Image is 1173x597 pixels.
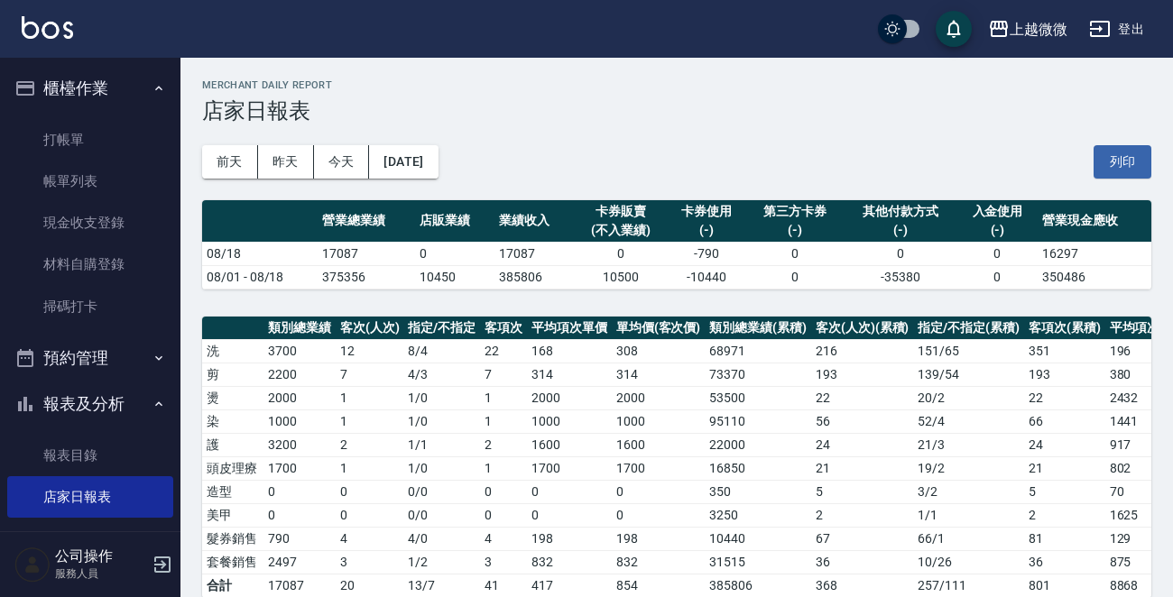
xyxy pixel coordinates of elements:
td: 53500 [705,386,811,409]
td: 168 [527,339,612,363]
td: 0 [263,503,336,527]
td: 美甲 [202,503,263,527]
td: 0 [747,242,844,265]
td: 髮券銷售 [202,527,263,550]
button: 預約管理 [7,335,173,381]
a: 現金收支登錄 [7,202,173,243]
td: 0 [612,480,706,503]
a: 掃碼打卡 [7,286,173,327]
td: 0 [527,503,612,527]
button: save [936,11,972,47]
td: 0 [263,480,336,503]
th: 客次(人次) [336,317,404,340]
td: 8 / 4 [403,339,480,363]
th: 店販業績 [415,200,495,243]
td: 22 [1024,386,1105,409]
td: 0 [957,242,1038,265]
th: 客項次 [480,317,527,340]
td: -10440 [667,265,747,289]
div: (-) [752,221,839,240]
td: 73370 [705,363,811,386]
td: 308 [612,339,706,363]
button: 今天 [314,145,370,179]
td: 1000 [263,409,336,433]
td: 198 [612,527,706,550]
td: 375356 [318,265,414,289]
td: 95110 [705,409,811,433]
td: 257/111 [913,574,1024,597]
p: 服務人員 [55,565,147,582]
td: 417 [527,574,612,597]
td: 21 [1024,456,1105,480]
td: 151 / 65 [913,339,1024,363]
th: 營業現金應收 [1038,200,1151,243]
td: 0 [612,503,706,527]
td: 7 [480,363,527,386]
td: 1000 [527,409,612,433]
td: 1700 [263,456,336,480]
a: 互助日報表 [7,518,173,559]
td: 0 / 0 [403,503,480,527]
td: 854 [612,574,706,597]
td: 2000 [612,386,706,409]
td: 2 [1024,503,1105,527]
td: 4 / 0 [403,527,480,550]
td: 36 [1024,550,1105,574]
td: 2000 [263,386,336,409]
h2: Merchant Daily Report [202,79,1151,91]
td: 0 [844,242,957,265]
td: 1 [480,409,527,433]
div: 卡券販賣 [579,202,662,221]
td: 0 [480,503,527,527]
td: 2497 [263,550,336,574]
td: 139 / 54 [913,363,1024,386]
button: 前天 [202,145,258,179]
td: 1 [336,409,404,433]
td: 剪 [202,363,263,386]
td: 21 [811,456,914,480]
td: 368 [811,574,914,597]
td: 1000 [612,409,706,433]
td: 2 [811,503,914,527]
td: 0 [480,480,527,503]
td: 10500 [575,265,667,289]
td: 染 [202,409,263,433]
td: 3250 [705,503,811,527]
td: 1 / 0 [403,386,480,409]
td: 1700 [527,456,612,480]
td: 216 [811,339,914,363]
td: 314 [612,363,706,386]
th: 平均項次單價 [527,317,612,340]
td: 10450 [415,265,495,289]
td: 832 [527,550,612,574]
div: 卡券使用 [671,202,743,221]
td: 22 [480,339,527,363]
th: 業績收入 [494,200,575,243]
td: 0 [336,480,404,503]
td: 1 [336,386,404,409]
td: 2200 [263,363,336,386]
th: 客項次(累積) [1024,317,1105,340]
td: 314 [527,363,612,386]
td: 1 / 0 [403,409,480,433]
td: 56 [811,409,914,433]
td: 2000 [527,386,612,409]
td: 1 / 1 [913,503,1024,527]
th: 單均價(客次價) [612,317,706,340]
td: 護 [202,433,263,456]
td: 0 [957,265,1038,289]
td: 193 [1024,363,1105,386]
td: 801 [1024,574,1105,597]
td: 5 [1024,480,1105,503]
td: 12 [336,339,404,363]
td: 0 [527,480,612,503]
button: 登出 [1082,13,1151,46]
td: 36 [811,550,914,574]
td: 1 [480,386,527,409]
td: 7 [336,363,404,386]
td: 13/7 [403,574,480,597]
td: 66 [1024,409,1105,433]
div: (-) [962,221,1033,240]
td: 1600 [612,433,706,456]
h3: 店家日報表 [202,98,1151,124]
